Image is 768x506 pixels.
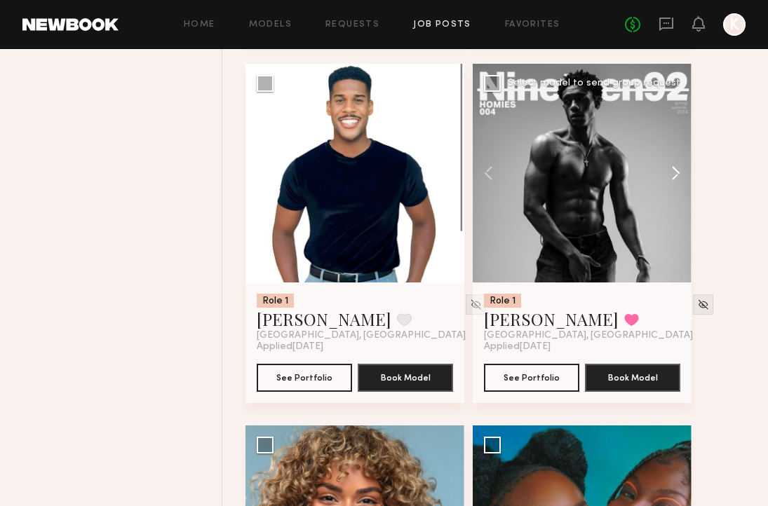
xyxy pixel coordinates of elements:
[325,20,379,29] a: Requests
[358,364,453,392] button: Book Model
[723,13,746,36] a: K
[249,20,292,29] a: Models
[484,294,521,308] div: Role 1
[184,20,215,29] a: Home
[505,20,560,29] a: Favorites
[484,341,680,353] div: Applied [DATE]
[470,299,482,310] img: Unhide Model
[257,341,453,353] div: Applied [DATE]
[413,20,471,29] a: Job Posts
[697,299,709,310] img: Unhide Model
[585,364,680,392] button: Book Model
[484,364,579,392] button: See Portfolio
[257,364,352,392] button: See Portfolio
[508,78,680,88] div: Select model to send group request
[257,330,466,341] span: [GEOGRAPHIC_DATA], [GEOGRAPHIC_DATA]
[484,308,619,330] a: [PERSON_NAME]
[358,371,453,383] a: Book Model
[257,294,294,308] div: Role 1
[257,308,391,330] a: [PERSON_NAME]
[484,330,693,341] span: [GEOGRAPHIC_DATA], [GEOGRAPHIC_DATA]
[585,371,680,383] a: Book Model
